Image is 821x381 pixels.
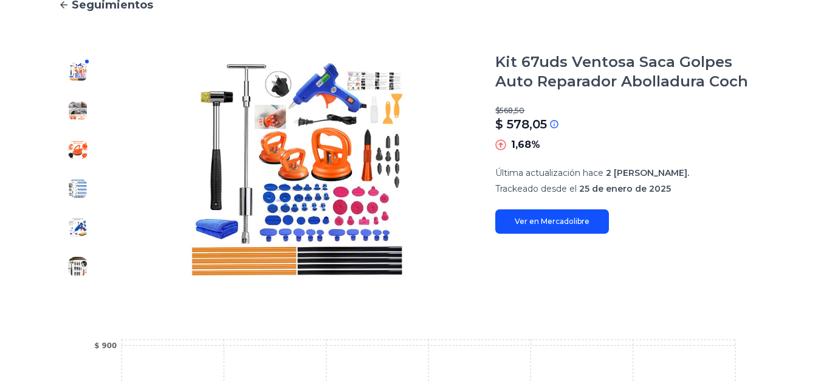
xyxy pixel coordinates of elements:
[495,209,609,234] a: Ver en Mercadolibre
[495,167,603,178] font: Última actualización hace
[94,341,117,350] tspan: $ 900
[495,183,577,194] font: Trackeado desde el
[68,140,88,159] img: Kit 67uds Ventosa Saca Golpes Auto Reparador Abolladura Coch
[68,101,88,121] img: Kit 67uds Ventosa Saca Golpes Auto Reparador Abolladura Coch
[579,183,671,194] font: 25 de enero de 2025
[495,117,547,131] font: $ 578,05
[511,139,540,150] font: 1,68%
[68,62,88,82] img: Kit 67uds Ventosa Saca Golpes Auto Reparador Abolladura Coch
[68,179,88,198] img: Kit 67uds Ventosa Saca Golpes Auto Reparador Abolladura Coch
[122,52,471,286] img: Kit 67uds Ventosa Saca Golpes Auto Reparador Abolladura Coch
[68,257,88,276] img: Kit 67uds Ventosa Saca Golpes Auto Reparador Abolladura Coch
[606,167,689,178] font: 2 [PERSON_NAME].
[515,217,589,226] font: Ver en Mercadolibre
[68,218,88,237] img: Kit 67uds Ventosa Saca Golpes Auto Reparador Abolladura Coch
[495,106,524,115] font: $568,50
[495,53,748,90] font: Kit 67uds Ventosa Saca Golpes Auto Reparador Abolladura Coch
